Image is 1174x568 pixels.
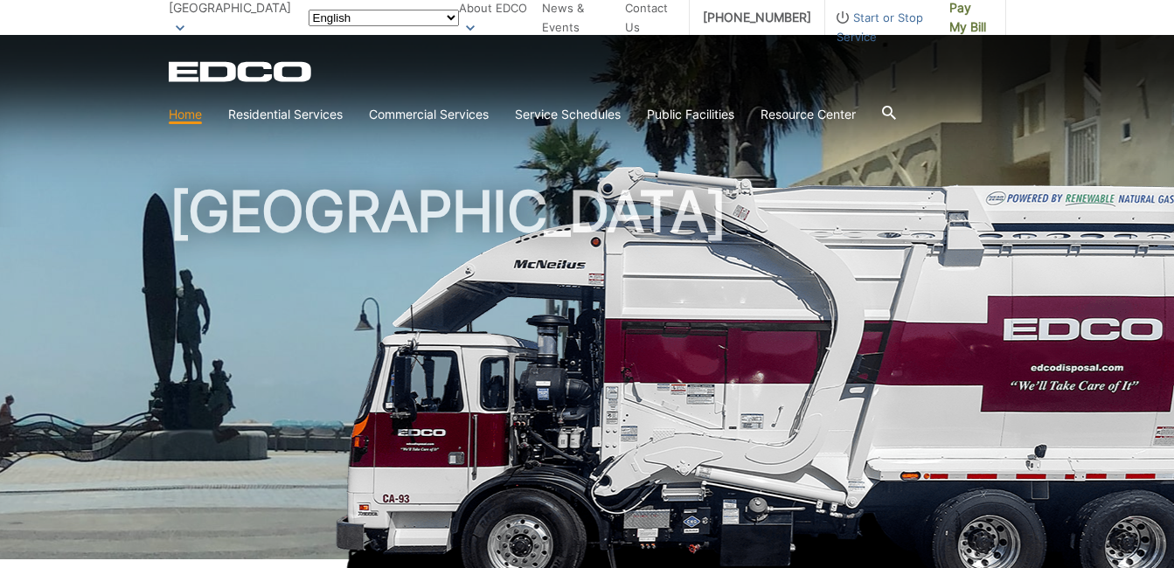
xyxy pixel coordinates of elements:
[647,105,734,124] a: Public Facilities
[169,61,314,82] a: EDCD logo. Return to the homepage.
[761,105,856,124] a: Resource Center
[228,105,343,124] a: Residential Services
[369,105,489,124] a: Commercial Services
[309,10,459,26] select: Select a language
[169,105,202,124] a: Home
[515,105,621,124] a: Service Schedules
[169,184,1006,567] h1: [GEOGRAPHIC_DATA]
